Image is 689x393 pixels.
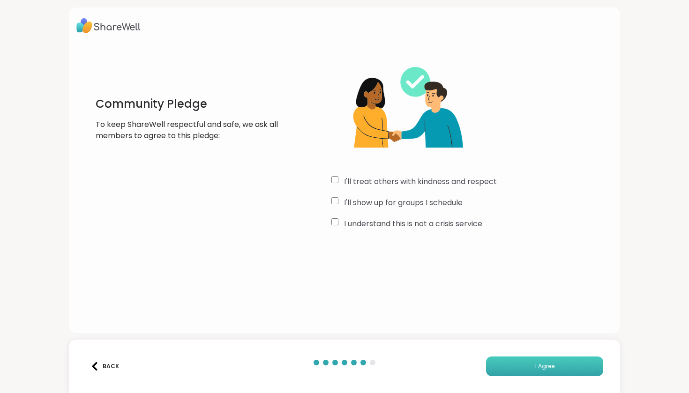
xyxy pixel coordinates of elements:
img: ShareWell Logo [76,15,141,37]
button: I Agree [486,356,603,376]
label: I'll treat others with kindness and respect [344,176,497,187]
button: Back [86,356,123,376]
span: I Agree [535,362,554,371]
div: Back [90,362,119,371]
p: To keep ShareWell respectful and safe, we ask all members to agree to this pledge: [96,119,283,141]
h1: Community Pledge [96,96,283,111]
label: I understand this is not a crisis service [344,218,482,230]
label: I'll show up for groups I schedule [344,197,463,208]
